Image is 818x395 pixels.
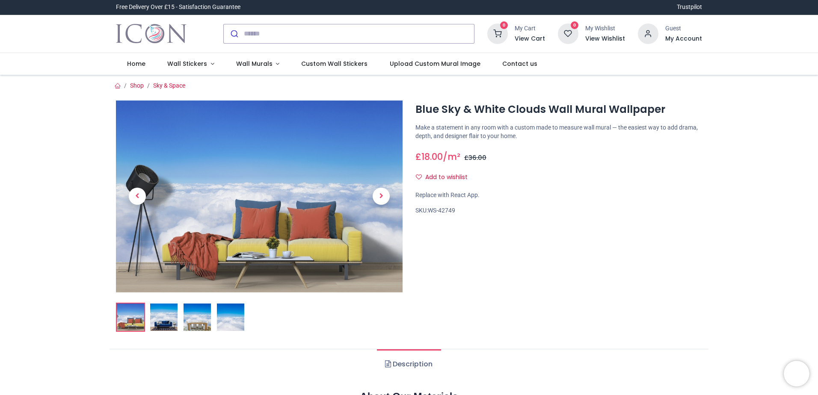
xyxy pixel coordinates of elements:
a: Trustpilot [677,3,702,12]
div: My Cart [515,24,545,33]
span: 36.00 [468,153,486,162]
a: Shop [130,82,144,89]
img: WS-42749-04 [217,304,244,331]
span: /m² [443,150,460,163]
span: Home [127,59,145,68]
a: 0 [487,29,508,36]
sup: 0 [500,21,508,29]
span: Custom Wall Stickers [301,59,368,68]
span: Next [373,188,390,205]
a: Sky & Space [153,82,185,89]
span: £ [415,150,443,163]
span: Wall Murals [236,59,273,68]
div: Replace with React App. [415,191,702,200]
img: WS-42749-02 [150,304,178,331]
i: Add to wishlist [416,174,422,180]
span: £ [464,153,486,162]
a: View Cart [515,35,545,43]
h1: Blue Sky & White Clouds Wall Mural Wallpaper [415,102,702,117]
span: WS-42749 [428,207,455,214]
div: My Wishlist [585,24,625,33]
button: Add to wishlistAdd to wishlist [415,170,475,185]
a: Previous [116,129,159,263]
iframe: Brevo live chat [784,361,809,386]
div: Free Delivery Over £15 - Satisfaction Guarantee [116,3,240,12]
a: Description [377,349,441,379]
div: SKU: [415,206,702,215]
img: Icon Wall Stickers [116,22,187,46]
a: My Account [665,35,702,43]
img: WS-42749-03 [184,304,211,331]
span: 18.00 [421,150,443,163]
a: Wall Stickers [156,53,225,75]
p: Make a statement in any room with a custom made to measure wall mural — the easiest way to add dr... [415,124,702,140]
img: Blue Sky & White Clouds Wall Mural Wallpaper [117,304,144,331]
a: View Wishlist [585,35,625,43]
span: Upload Custom Mural Image [390,59,480,68]
a: 0 [558,29,578,36]
span: Contact us [502,59,537,68]
span: Wall Stickers [167,59,207,68]
div: Guest [665,24,702,33]
a: Next [360,129,403,263]
a: Logo of Icon Wall Stickers [116,22,187,46]
span: Previous [129,188,146,205]
a: Wall Murals [225,53,290,75]
sup: 0 [571,21,579,29]
img: Blue Sky & White Clouds Wall Mural Wallpaper [116,100,403,292]
button: Submit [224,24,244,43]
